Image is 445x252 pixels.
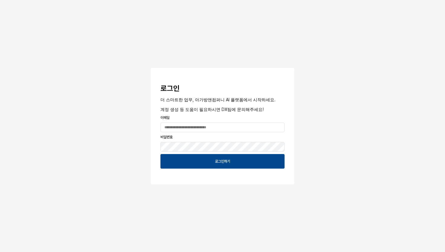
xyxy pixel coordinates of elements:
[160,154,285,169] button: 로그인하기
[160,84,285,93] h3: 로그인
[160,115,285,120] p: 이메일
[160,134,285,140] p: 비밀번호
[160,106,285,113] p: 계정 생성 등 도움이 필요하시면 DX팀에 문의해주세요!
[160,96,285,103] p: 더 스마트한 업무, 아가방앤컴퍼니 AI 플랫폼에서 시작하세요.
[215,159,230,164] p: 로그인하기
